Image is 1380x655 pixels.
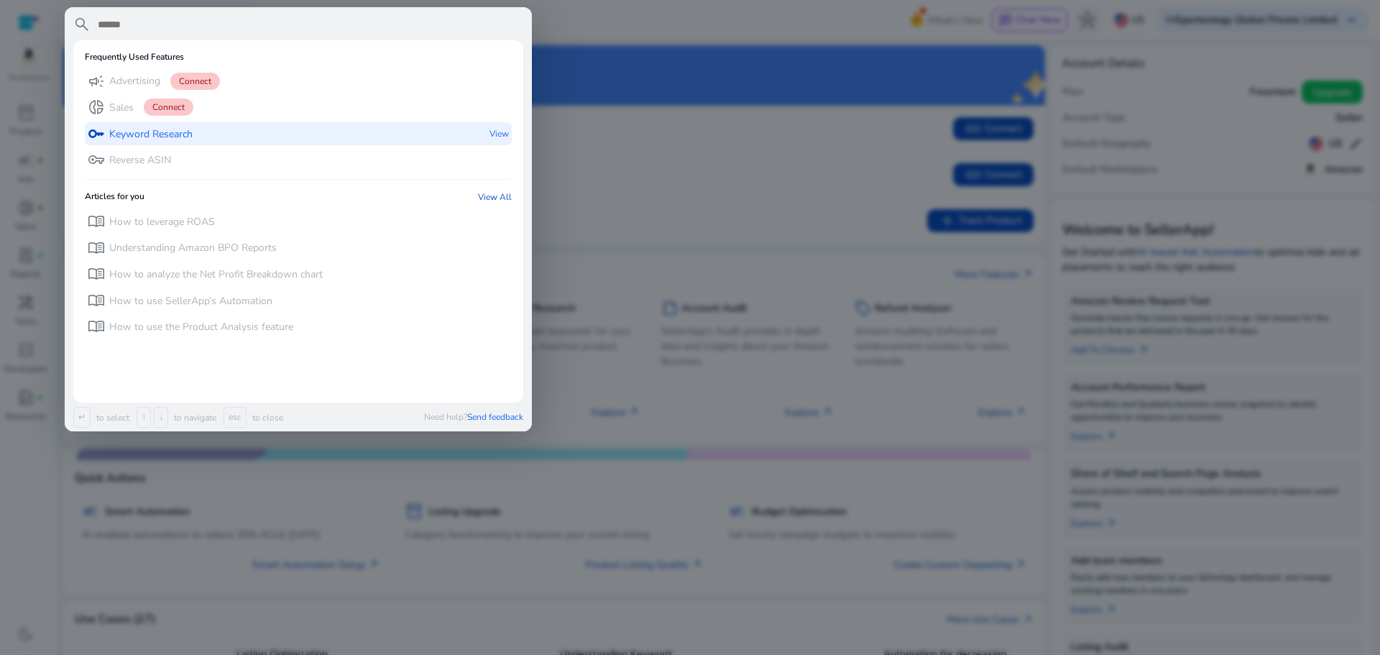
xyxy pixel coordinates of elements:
p: How to analyze the Net Profit Breakdown chart [109,267,323,282]
p: Advertising [109,74,160,88]
span: Send feedback [467,411,523,423]
p: to select [93,412,129,423]
h6: Frequently Used Features [85,52,184,62]
span: esc [224,407,247,428]
span: search [73,16,91,33]
span: menu_book [88,265,105,283]
span: menu_book [88,239,105,257]
span: menu_book [88,318,105,335]
span: Connect [144,99,193,116]
p: Sales [109,101,134,115]
a: View All [478,191,512,203]
p: How to use the Product Analysis feature [109,320,293,334]
p: How to leverage ROAS [109,215,215,229]
p: Keyword Research [109,127,193,142]
span: donut_small [88,99,105,116]
span: ↵ [73,407,91,428]
p: to navigate [171,412,216,423]
span: campaign [88,73,105,90]
span: Connect [170,73,220,90]
span: menu_book [88,213,105,230]
h6: Articles for you [85,191,144,203]
span: ↓ [154,407,168,428]
p: to close [249,412,283,423]
span: ↑ [137,407,151,428]
span: key [88,125,105,142]
p: View [489,122,509,146]
span: menu_book [88,292,105,309]
p: How to use SellerApp’s Automation [109,294,272,308]
p: Reverse ASIN [109,153,171,168]
p: Need help? [424,411,523,423]
p: Understanding Amazon BPO Reports [109,241,277,255]
span: vpn_key [88,151,105,168]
